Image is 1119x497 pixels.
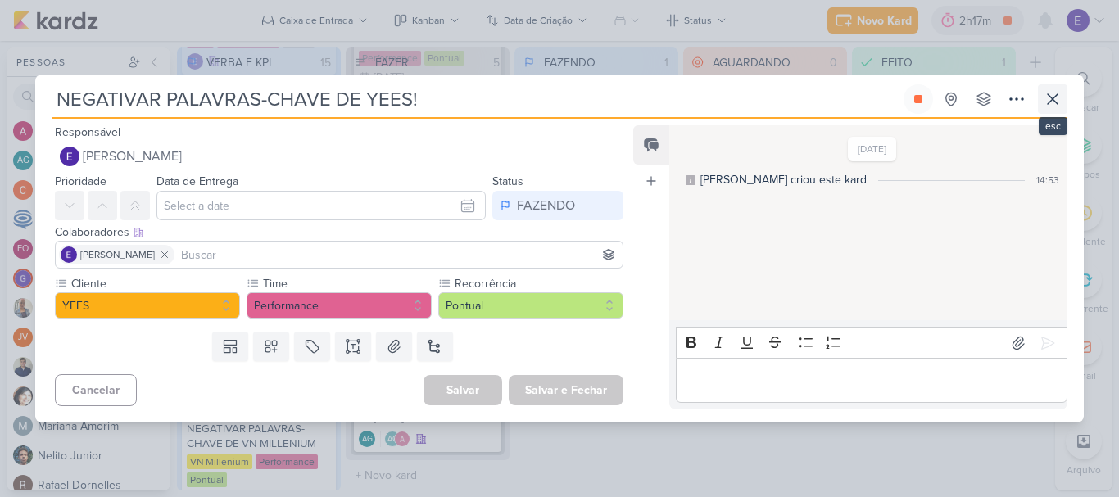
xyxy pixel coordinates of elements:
label: Status [492,174,523,188]
img: Eduardo Quaresma [61,246,77,263]
div: esc [1039,117,1067,135]
button: Cancelar [55,374,137,406]
div: FAZENDO [517,196,575,215]
div: Editor toolbar [676,327,1067,359]
button: YEES [55,292,240,319]
label: Prioridade [55,174,106,188]
button: FAZENDO [492,191,623,220]
input: Select a date [156,191,486,220]
button: Performance [247,292,432,319]
div: Editor editing area: main [676,358,1067,403]
div: Parar relógio [912,93,925,106]
input: Buscar [178,245,619,264]
img: Eduardo Quaresma [60,147,79,166]
label: Data de Entrega [156,174,238,188]
div: Colaboradores [55,224,623,241]
label: Time [261,275,432,292]
label: Recorrência [453,275,623,292]
span: [PERSON_NAME] [83,147,182,166]
span: [PERSON_NAME] [80,247,155,262]
label: Responsável [55,125,120,139]
button: [PERSON_NAME] [55,142,623,171]
input: Kard Sem Título [52,84,900,114]
div: 14:53 [1036,173,1059,188]
div: [PERSON_NAME] criou este kard [700,171,867,188]
label: Cliente [70,275,240,292]
button: Pontual [438,292,623,319]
